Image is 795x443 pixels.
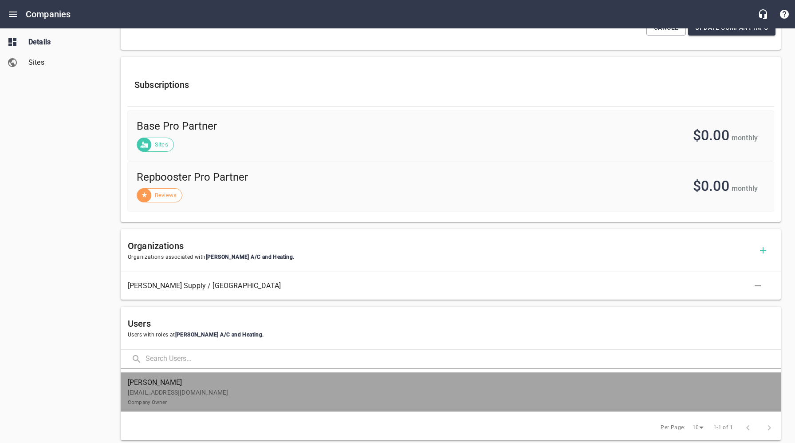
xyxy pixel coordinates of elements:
span: [PERSON_NAME] A/C and Heating . [175,332,264,338]
span: $0.00 [693,178,729,194]
span: [PERSON_NAME] A/C and Heating . [206,254,295,260]
div: Sites [137,138,174,152]
h6: Subscriptions [134,78,767,92]
span: Sites [28,57,96,68]
span: monthly [732,134,758,142]
span: Users with roles at [128,331,774,340]
h6: Organizations [128,239,752,253]
button: Live Chat [752,4,774,25]
span: monthly [732,184,758,193]
div: 10 [689,422,707,434]
span: Repbooster Pro Partner [137,170,464,185]
h6: Companies [26,7,71,21]
a: [PERSON_NAME][EMAIL_ADDRESS][DOMAIN_NAME]Company Owner [121,372,781,411]
button: Support Portal [774,4,795,25]
button: Open drawer [2,4,24,25]
p: [EMAIL_ADDRESS][DOMAIN_NAME] [128,388,767,407]
span: 1-1 of 1 [713,423,733,432]
span: Sites [150,140,173,149]
span: Organizations associated with [128,253,752,262]
button: Delete Association [747,275,768,297]
span: [PERSON_NAME] [128,377,767,388]
input: Search Users... [146,350,781,369]
small: Company Owner [128,399,167,405]
span: Base Pro Partner [137,119,448,134]
span: Details [28,37,96,47]
span: $0.00 [693,127,729,144]
button: Add Organization [752,240,774,261]
div: Reviews [137,188,182,202]
span: Per Page: [661,423,685,432]
span: Reviews [150,191,182,200]
h6: Users [128,316,774,331]
span: [PERSON_NAME] Supply / [GEOGRAPHIC_DATA] [128,281,760,291]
